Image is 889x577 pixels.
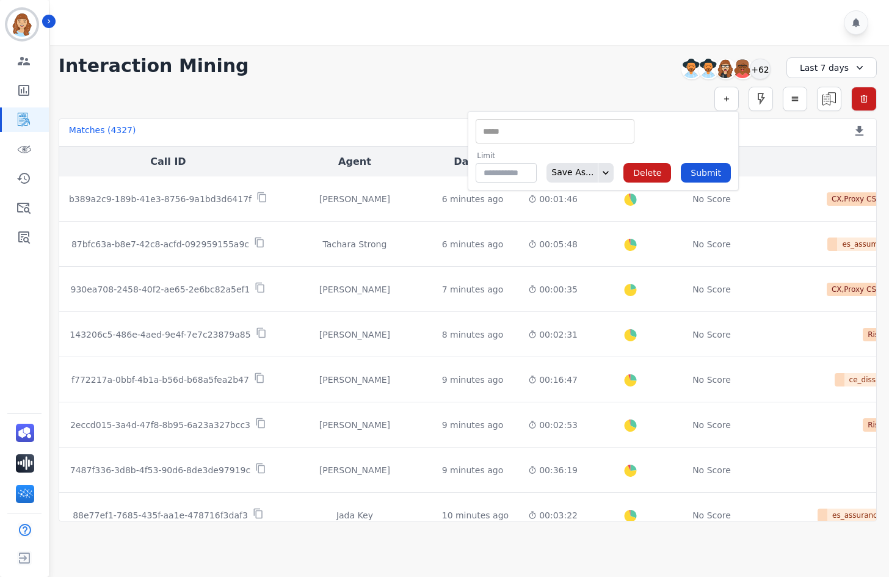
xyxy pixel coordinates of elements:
p: 143206c5-486e-4aed-9e4f-7e7c23879a85 [70,328,250,341]
p: f772217a-0bbf-4b1a-b56d-b68a5fea2b47 [71,374,249,386]
div: 8 minutes ago [442,328,504,341]
div: [PERSON_NAME] [287,328,423,341]
div: 00:01:46 [528,193,578,205]
div: 00:02:31 [528,328,578,341]
label: Limit [477,151,537,161]
p: 930ea708-2458-40f2-ae65-2e6bc82a5ef1 [71,283,250,296]
div: 00:36:19 [528,464,578,476]
div: Jada Key [287,509,423,521]
div: [PERSON_NAME] [287,419,423,431]
div: Save As... [546,163,593,183]
div: No Score [692,193,731,205]
div: No Score [692,464,731,476]
div: [PERSON_NAME] [287,374,423,386]
p: 87bfc63a-b8e7-42c8-acfd-092959155a9c [71,238,249,250]
div: No Score [692,509,731,521]
button: Delete [623,163,671,183]
div: 00:02:53 [528,419,578,431]
button: Submit [681,163,731,183]
div: No Score [692,328,731,341]
div: Tachara Strong [287,238,423,250]
div: 00:03:22 [528,509,578,521]
div: 6 minutes ago [442,193,504,205]
ul: selected options [479,125,631,138]
button: Date [454,154,497,169]
div: No Score [692,283,731,296]
div: [PERSON_NAME] [287,464,423,476]
p: b389a2c9-189b-41e3-8756-9a1bd3d6417f [69,193,252,205]
div: No Score [692,374,731,386]
div: Last 7 days [786,57,877,78]
div: 9 minutes ago [442,374,504,386]
img: Bordered avatar [7,10,37,39]
div: 00:16:47 [528,374,578,386]
div: +62 [750,59,771,79]
p: 2eccd015-3a4d-47f8-8b95-6a23a327bcc3 [70,419,250,431]
div: 9 minutes ago [442,419,504,431]
button: Agent [338,154,371,169]
div: Matches ( 4327 ) [69,124,136,141]
div: 00:00:35 [528,283,578,296]
h1: Interaction Mining [59,55,249,77]
div: No Score [692,419,731,431]
div: [PERSON_NAME] [287,193,423,205]
p: 7487f336-3d8b-4f53-90d6-8de3de97919c [70,464,250,476]
div: 7 minutes ago [442,283,504,296]
div: No Score [692,238,731,250]
div: 9 minutes ago [442,464,504,476]
div: [PERSON_NAME] [287,283,423,296]
button: Call ID [150,154,186,169]
div: 00:05:48 [528,238,578,250]
p: 88e77ef1-7685-435f-aa1e-478716f3daf3 [73,509,248,521]
div: 10 minutes ago [442,509,509,521]
div: 6 minutes ago [442,238,504,250]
